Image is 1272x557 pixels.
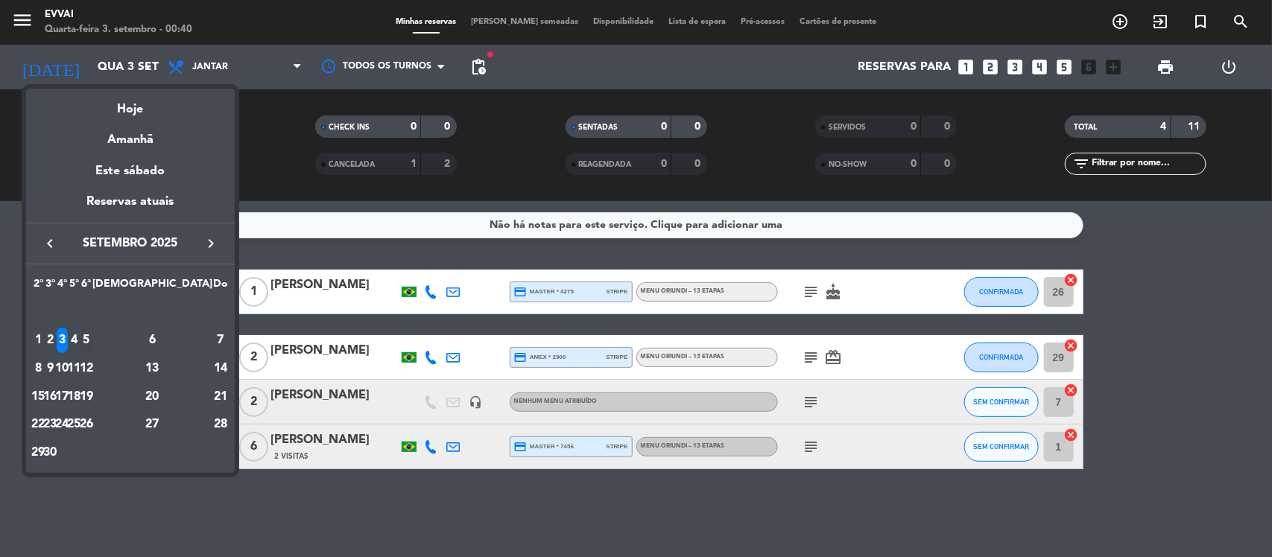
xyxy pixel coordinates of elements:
[56,276,68,299] th: Quarta-feira
[33,328,44,353] div: 1
[45,412,56,437] div: 23
[56,326,68,354] td: 3 de setembro de 2025
[69,328,80,353] div: 4
[57,328,68,353] div: 3
[33,356,44,381] div: 8
[26,119,235,150] div: Amanhã
[68,411,80,439] td: 25 de setembro de 2025
[69,356,80,381] div: 11
[69,412,80,437] div: 25
[212,383,229,411] td: 21 de setembro de 2025
[213,384,228,410] div: 21
[56,383,68,411] td: 17 de setembro de 2025
[80,356,92,381] div: 12
[68,383,80,411] td: 18 de setembro de 2025
[44,411,56,439] td: 23 de setembro de 2025
[32,276,44,299] th: Segunda-feira
[80,326,92,354] td: 5 de setembro de 2025
[80,276,92,299] th: Sexta-feira
[68,326,80,354] td: 4 de setembro de 2025
[33,384,44,410] div: 15
[57,356,68,381] div: 10
[32,354,44,383] td: 8 de setembro de 2025
[98,328,206,353] div: 6
[57,412,68,437] div: 24
[26,150,235,192] div: Este sábado
[80,411,92,439] td: 26 de setembro de 2025
[45,328,56,353] div: 2
[63,234,197,253] span: setembro 2025
[98,356,206,381] div: 13
[80,384,92,410] div: 19
[33,412,44,437] div: 22
[41,235,59,252] i: keyboard_arrow_left
[32,411,44,439] td: 22 de setembro de 2025
[92,411,212,439] td: 27 de setembro de 2025
[56,411,68,439] td: 24 de setembro de 2025
[98,384,206,410] div: 20
[92,276,212,299] th: Sábado
[92,383,212,411] td: 20 de setembro de 2025
[80,354,92,383] td: 12 de setembro de 2025
[56,354,68,383] td: 10 de setembro de 2025
[45,356,56,381] div: 9
[80,412,92,437] div: 26
[44,383,56,411] td: 16 de setembro de 2025
[44,354,56,383] td: 9 de setembro de 2025
[98,412,206,437] div: 27
[212,354,229,383] td: 14 de setembro de 2025
[212,411,229,439] td: 28 de setembro de 2025
[32,383,44,411] td: 15 de setembro de 2025
[26,192,235,223] div: Reservas atuais
[202,235,220,252] i: keyboard_arrow_right
[213,412,228,437] div: 28
[80,383,92,411] td: 19 de setembro de 2025
[92,354,212,383] td: 13 de setembro de 2025
[57,384,68,410] div: 17
[69,384,80,410] div: 18
[26,89,235,119] div: Hoje
[45,440,56,465] div: 30
[212,276,229,299] th: Domingo
[212,326,229,354] td: 7 de setembro de 2025
[45,384,56,410] div: 16
[44,439,56,467] td: 30 de setembro de 2025
[33,440,44,465] div: 29
[213,328,228,353] div: 7
[68,276,80,299] th: Quinta-feira
[44,276,56,299] th: Terça-feira
[92,326,212,354] td: 6 de setembro de 2025
[32,299,229,327] td: SET
[44,326,56,354] td: 2 de setembro de 2025
[80,328,92,353] div: 5
[32,439,44,467] td: 29 de setembro de 2025
[32,326,44,354] td: 1 de setembro de 2025
[68,354,80,383] td: 11 de setembro de 2025
[213,356,228,381] div: 14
